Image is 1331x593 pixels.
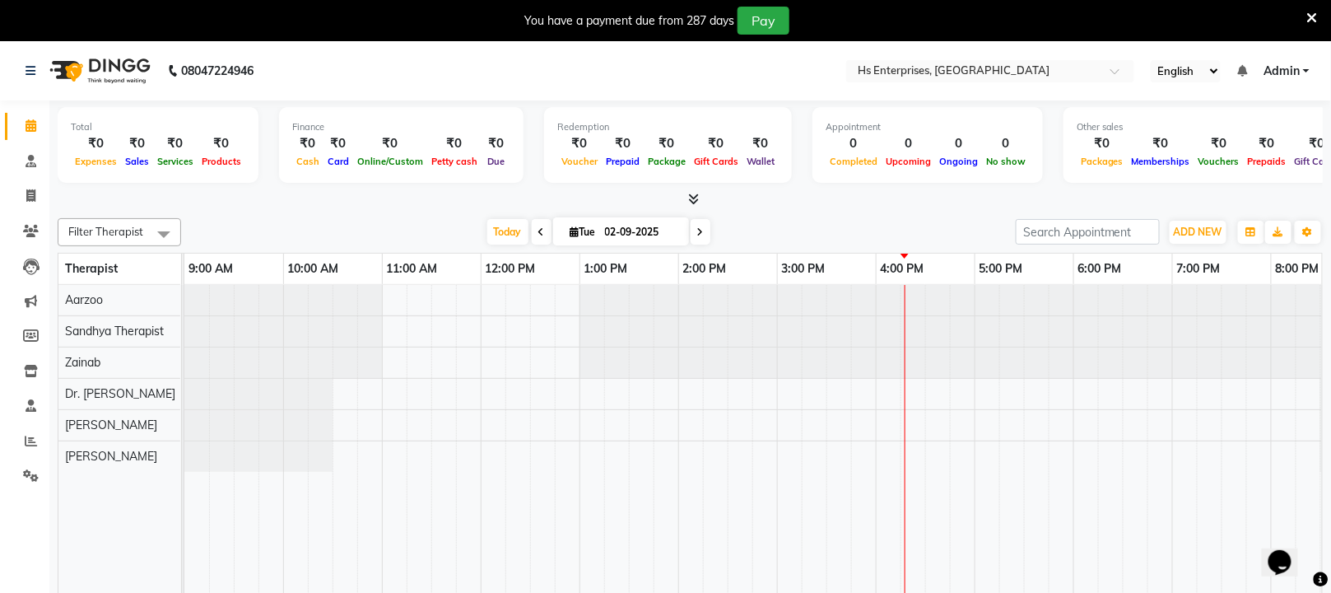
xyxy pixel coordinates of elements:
[383,257,442,281] a: 11:00 AM
[982,156,1030,167] span: No show
[65,449,157,464] span: [PERSON_NAME]
[65,324,164,339] span: Sandhya Therapist
[679,257,731,281] a: 2:00 PM
[65,386,175,401] span: Dr. [PERSON_NAME]
[738,7,789,35] button: Pay
[427,156,482,167] span: Petty cash
[644,134,690,153] div: ₹0
[882,156,935,167] span: Upcoming
[1272,257,1324,281] a: 8:00 PM
[600,220,682,245] input: 2025-09-02
[975,257,1027,281] a: 5:00 PM
[826,134,882,153] div: 0
[1244,156,1291,167] span: Prepaids
[482,134,510,153] div: ₹0
[557,120,779,134] div: Redemption
[1077,156,1128,167] span: Packages
[487,219,528,245] span: Today
[557,134,602,153] div: ₹0
[826,156,882,167] span: Completed
[71,156,121,167] span: Expenses
[935,156,982,167] span: Ongoing
[882,134,935,153] div: 0
[1074,257,1126,281] a: 6:00 PM
[181,48,254,94] b: 08047224946
[690,156,742,167] span: Gift Cards
[198,134,245,153] div: ₹0
[65,261,118,276] span: Therapist
[482,257,540,281] a: 12:00 PM
[1077,134,1128,153] div: ₹0
[65,292,103,307] span: Aarzoo
[826,120,1030,134] div: Appointment
[644,156,690,167] span: Package
[292,134,323,153] div: ₹0
[323,156,353,167] span: Card
[1173,257,1225,281] a: 7:00 PM
[483,156,509,167] span: Due
[153,156,198,167] span: Services
[153,134,198,153] div: ₹0
[557,156,602,167] span: Voucher
[742,156,779,167] span: Wallet
[71,134,121,153] div: ₹0
[1170,221,1226,244] button: ADD NEW
[1016,219,1160,245] input: Search Appointment
[566,226,600,238] span: Tue
[65,418,157,432] span: [PERSON_NAME]
[1194,156,1244,167] span: Vouchers
[198,156,245,167] span: Products
[292,120,510,134] div: Finance
[353,156,427,167] span: Online/Custom
[602,156,644,167] span: Prepaid
[935,134,982,153] div: 0
[353,134,427,153] div: ₹0
[778,257,830,281] a: 3:00 PM
[1128,134,1194,153] div: ₹0
[1194,134,1244,153] div: ₹0
[68,225,143,238] span: Filter Therapist
[690,134,742,153] div: ₹0
[742,134,779,153] div: ₹0
[524,12,734,30] div: You have a payment due from 287 days
[427,134,482,153] div: ₹0
[184,257,237,281] a: 9:00 AM
[71,120,245,134] div: Total
[1262,527,1315,577] iframe: chat widget
[42,48,155,94] img: logo
[580,257,632,281] a: 1:00 PM
[1264,63,1300,80] span: Admin
[1244,134,1291,153] div: ₹0
[65,355,100,370] span: Zainab
[877,257,928,281] a: 4:00 PM
[1128,156,1194,167] span: Memberships
[284,257,343,281] a: 10:00 AM
[602,134,644,153] div: ₹0
[121,134,153,153] div: ₹0
[292,156,323,167] span: Cash
[121,156,153,167] span: Sales
[1174,226,1222,238] span: ADD NEW
[323,134,353,153] div: ₹0
[982,134,1030,153] div: 0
